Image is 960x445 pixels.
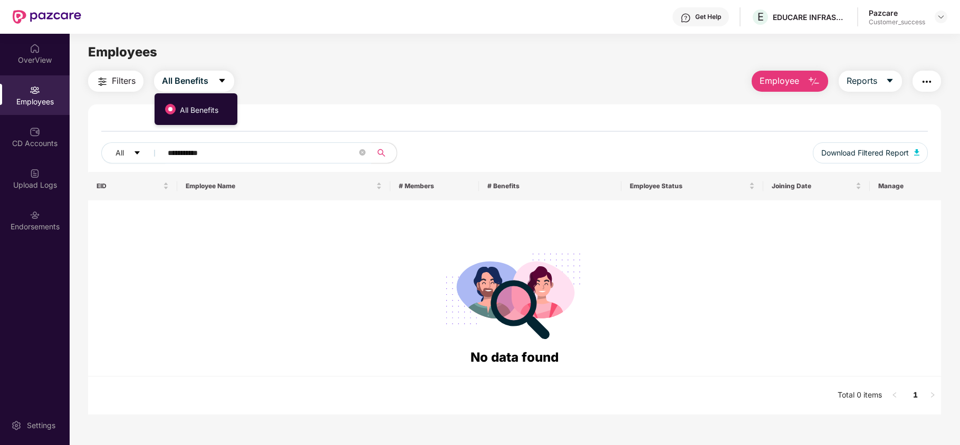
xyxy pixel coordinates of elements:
span: right [929,392,936,398]
span: caret-down [886,76,894,86]
img: svg+xml;base64,PHN2ZyBpZD0iSGVscC0zMngzMiIgeG1sbnM9Imh0dHA6Ly93d3cudzMub3JnLzIwMDAvc3ZnIiB3aWR0aD... [680,13,691,23]
button: Filters [88,71,143,92]
img: svg+xml;base64,PHN2ZyBpZD0iSG9tZSIgeG1sbnM9Imh0dHA6Ly93d3cudzMub3JnLzIwMDAvc3ZnIiB3aWR0aD0iMjAiIG... [30,43,40,54]
span: Employee Name [186,182,374,190]
span: Download Filtered Report [821,147,909,159]
span: close-circle [359,149,366,156]
li: Next Page [924,387,941,404]
span: Joining Date [772,182,853,190]
span: search [371,149,391,157]
span: Filters [112,74,136,88]
button: Employee [752,71,828,92]
button: Allcaret-down [101,142,166,163]
img: svg+xml;base64,PHN2ZyB4bWxucz0iaHR0cDovL3d3dy53My5vcmcvMjAwMC9zdmciIHhtbG5zOnhsaW5rPSJodHRwOi8vd3... [808,75,820,88]
img: svg+xml;base64,PHN2ZyBpZD0iRW5kb3JzZW1lbnRzIiB4bWxucz0iaHR0cDovL3d3dy53My5vcmcvMjAwMC9zdmciIHdpZH... [30,210,40,220]
img: svg+xml;base64,PHN2ZyBpZD0iQ0RfQWNjb3VudHMiIGRhdGEtbmFtZT0iQ0QgQWNjb3VudHMiIHhtbG5zPSJodHRwOi8vd3... [30,127,40,137]
span: caret-down [133,149,141,158]
button: All Benefitscaret-down [154,71,234,92]
a: 1 [907,387,924,403]
span: Employees [88,44,157,60]
span: Employee Status [630,182,747,190]
span: close-circle [359,148,366,158]
span: All [116,147,124,159]
span: E [757,11,764,23]
div: Get Help [695,13,721,21]
span: Reports [847,74,877,88]
th: # Members [390,172,479,200]
img: svg+xml;base64,PHN2ZyB4bWxucz0iaHR0cDovL3d3dy53My5vcmcvMjAwMC9zdmciIHdpZHRoPSIyNCIgaGVpZ2h0PSIyNC... [920,75,933,88]
button: Download Filtered Report [813,142,928,163]
img: svg+xml;base64,PHN2ZyB4bWxucz0iaHR0cDovL3d3dy53My5vcmcvMjAwMC9zdmciIHdpZHRoPSIyNCIgaGVpZ2h0PSIyNC... [96,75,109,88]
span: No data found [471,350,559,365]
span: left [891,392,898,398]
th: Employee Status [621,172,763,200]
img: svg+xml;base64,PHN2ZyBpZD0iVXBsb2FkX0xvZ3MiIGRhdGEtbmFtZT0iVXBsb2FkIExvZ3MiIHhtbG5zPSJodHRwOi8vd3... [30,168,40,179]
li: 1 [907,387,924,404]
th: Manage [870,172,941,200]
button: right [924,387,941,404]
button: search [371,142,397,163]
span: Employee [760,74,799,88]
th: # Benefits [479,172,621,200]
div: EDUCARE INFRASTRUCTURE SERVICES PRIVATE [773,12,847,22]
th: Employee Name [177,172,390,200]
img: svg+xml;base64,PHN2ZyBpZD0iRHJvcGRvd24tMzJ4MzIiIHhtbG5zPSJodHRwOi8vd3d3LnczLm9yZy8yMDAwL3N2ZyIgd2... [937,13,945,21]
li: Previous Page [886,387,903,404]
span: All Benefits [162,74,208,88]
span: EID [97,182,160,190]
img: svg+xml;base64,PHN2ZyBpZD0iRW1wbG95ZWVzIiB4bWxucz0iaHR0cDovL3d3dy53My5vcmcvMjAwMC9zdmciIHdpZHRoPS... [30,85,40,95]
img: svg+xml;base64,PHN2ZyB4bWxucz0iaHR0cDovL3d3dy53My5vcmcvMjAwMC9zdmciIHhtbG5zOnhsaW5rPSJodHRwOi8vd3... [914,149,919,156]
img: svg+xml;base64,PHN2ZyBpZD0iU2V0dGluZy0yMHgyMCIgeG1sbnM9Imh0dHA6Ly93d3cudzMub3JnLzIwMDAvc3ZnIiB3aW... [11,420,22,431]
span: All Benefits [176,104,223,116]
button: Reportscaret-down [839,71,902,92]
span: caret-down [218,76,226,86]
img: New Pazcare Logo [13,10,81,24]
th: Joining Date [763,172,870,200]
div: Settings [24,420,59,431]
div: Pazcare [869,8,925,18]
div: Customer_success [869,18,925,26]
li: Total 0 items [838,387,882,404]
img: svg+xml;base64,PHN2ZyB4bWxucz0iaHR0cDovL3d3dy53My5vcmcvMjAwMC9zdmciIHdpZHRoPSIyODgiIGhlaWdodD0iMj... [438,240,590,347]
button: left [886,387,903,404]
th: EID [88,172,177,200]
